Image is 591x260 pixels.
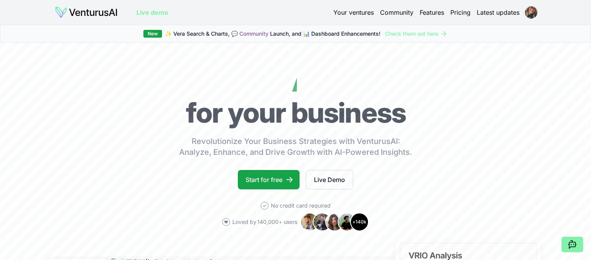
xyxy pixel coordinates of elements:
[239,30,268,37] a: Community
[165,30,380,38] span: ✨ Vera Search & Charts, 💬 Launch, and 📊 Dashboard Enhancements!
[338,213,356,231] img: Avatar 4
[525,6,537,19] img: ACg8ocI8xUVVnbIE3fb6qI-6RX3_Fu4ZnLvU6fNinY1PXapjjN9vF-CK=s96-c
[300,213,319,231] img: Avatar 1
[306,170,353,189] a: Live Demo
[333,8,374,17] a: Your ventures
[380,8,413,17] a: Community
[313,213,331,231] img: Avatar 2
[238,170,300,189] a: Start for free
[136,8,168,17] a: Live demo
[385,30,448,38] a: Check them out here
[143,30,162,38] div: New
[325,213,344,231] img: Avatar 3
[477,8,520,17] a: Latest updates
[55,6,118,19] img: logo
[420,8,444,17] a: Features
[450,8,471,17] a: Pricing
